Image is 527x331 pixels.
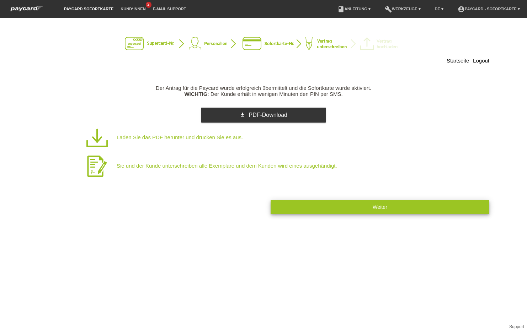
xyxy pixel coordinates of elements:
b: WICHTIG [184,91,207,97]
a: Startseite [447,58,469,64]
a: E-Mail Support [149,7,190,11]
p: Sie und der Kunde unterschreiben alle Exemplare und dem Kunden wird eines ausgehändigt. [83,152,467,180]
a: account_circlepaycard - Sofortkarte ▾ [454,7,523,11]
a: DE ▾ [431,7,447,11]
img: icon-download.png [83,124,111,152]
span: Weiter [373,204,387,210]
a: buildWerkzeuge ▾ [381,7,424,11]
a: paycard Sofortkarte [60,7,117,11]
i: account_circle [458,6,465,13]
i: build [385,6,392,13]
p: Der Antrag für die Paycard wurde erfolgreich übermittelt und die Sofortkarte wurde aktiviert. : D... [38,85,489,97]
button: Weiter [271,200,489,214]
a: paycard Sofortkarte [7,8,46,13]
a: Logout [473,58,489,64]
a: Support [509,324,524,329]
span: 2 [146,2,151,8]
img: paycard Sofortkarte [7,5,46,12]
img: icon-sign.png [83,152,111,180]
i: book [337,6,345,13]
p: Laden Sie das PDF herunter und drucken Sie es aus. [83,124,467,152]
img: instantcard-v3-de-4.png [125,37,402,51]
a: get_app PDF-Download [201,108,326,123]
span: PDF-Download [249,112,287,118]
a: bookAnleitung ▾ [334,7,374,11]
i: get_app [240,112,245,118]
a: Kund*innen [117,7,149,11]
